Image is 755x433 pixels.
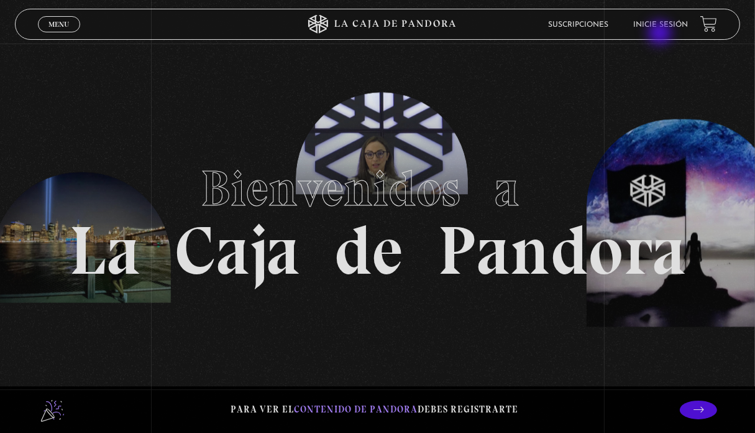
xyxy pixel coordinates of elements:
[231,401,518,418] p: Para ver el debes registrarte
[201,159,554,218] span: Bienvenidos a
[69,148,686,285] h1: La Caja de Pandora
[294,404,418,415] span: contenido de Pandora
[548,21,608,29] a: Suscripciones
[48,21,69,28] span: Menu
[44,31,73,40] span: Cerrar
[633,21,688,29] a: Inicie sesión
[700,16,717,32] a: View your shopping cart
